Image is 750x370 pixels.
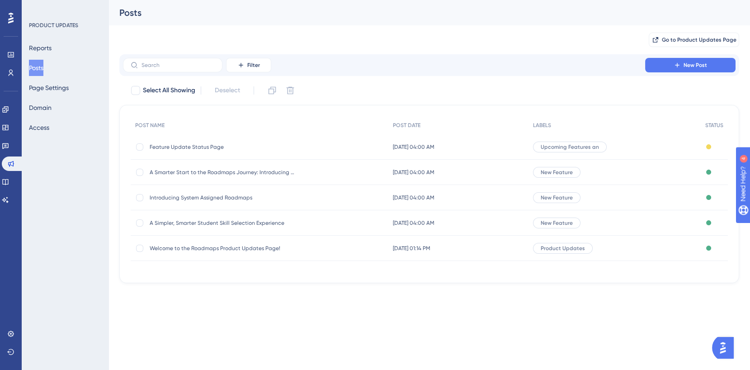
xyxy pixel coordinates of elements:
span: Introducing System Assigned Roadmaps [150,194,294,201]
span: Feature Update Status Page [150,143,294,151]
span: Product Updates [541,245,585,252]
button: Posts [29,60,43,76]
span: Filter [247,62,260,69]
span: New Post [684,62,707,69]
button: Domain [29,100,52,116]
button: Access [29,119,49,136]
span: LABELS [533,122,551,129]
div: Posts [119,6,717,19]
span: Go to Product Updates Page [662,36,736,43]
span: Select All Showing [143,85,195,96]
span: [DATE] 04:00 AM [393,169,434,176]
button: Filter [226,58,271,72]
span: New Feature [541,194,573,201]
span: New Feature [541,169,573,176]
span: POST NAME [135,122,165,129]
span: Upcoming Features an [541,143,599,151]
span: Welcome to the Roadmaps Product Updates Page! [150,245,294,252]
div: 4 [63,5,66,12]
span: Need Help? [21,2,57,13]
button: Deselect [207,82,248,99]
div: PRODUCT UPDATES [29,22,78,29]
span: A Smarter Start to the Roadmaps Journey: Introducing the New Diagnostic Page! [150,169,294,176]
span: [DATE] 04:00 AM [393,219,434,227]
span: Deselect [215,85,240,96]
button: New Post [645,58,736,72]
iframe: UserGuiding AI Assistant Launcher [712,334,739,361]
button: Go to Product Updates Page [649,33,739,47]
span: New Feature [541,219,573,227]
span: STATUS [705,122,723,129]
span: POST DATE [393,122,420,129]
input: Search [142,62,215,68]
span: [DATE] 01:14 PM [393,245,430,252]
span: [DATE] 04:00 AM [393,194,434,201]
span: A Simpler, Smarter Student Skill Selection Experience [150,219,294,227]
button: Reports [29,40,52,56]
button: Page Settings [29,80,69,96]
span: [DATE] 04:00 AM [393,143,434,151]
